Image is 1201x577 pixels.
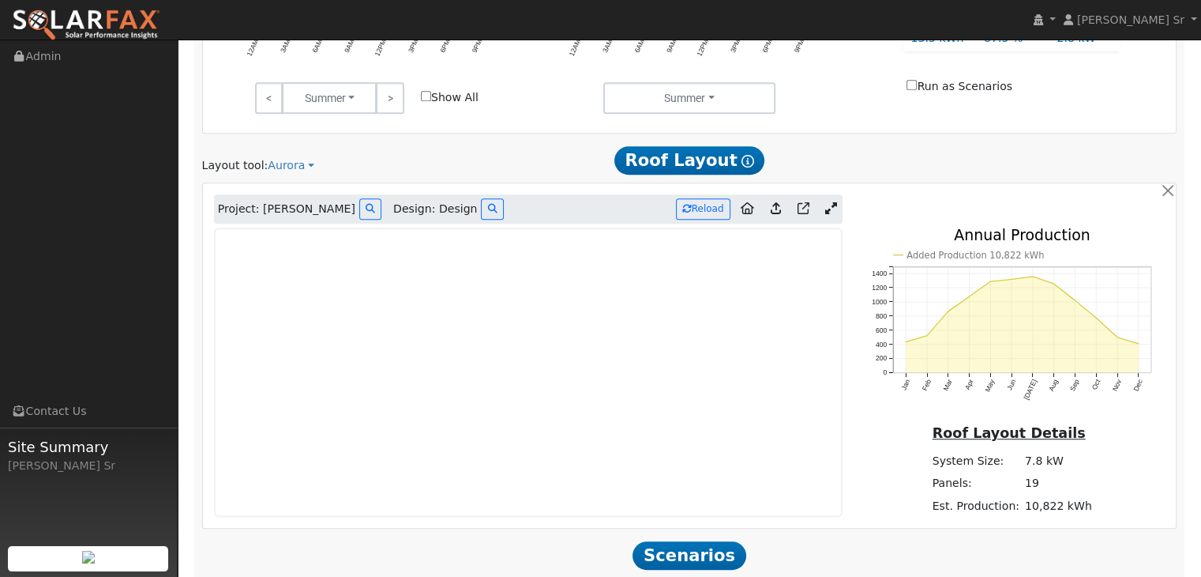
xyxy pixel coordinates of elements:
[929,473,1022,495] td: Panels:
[734,197,760,222] a: Aurora to Home
[1031,275,1034,277] circle: onclick=""
[989,280,992,282] circle: onclick=""
[791,197,816,222] a: Open in Aurora
[904,341,906,343] circle: onclick=""
[568,38,583,58] text: 12AM
[947,310,949,312] circle: onclick=""
[1077,13,1184,26] span: [PERSON_NAME] Sr
[1090,378,1102,391] text: Oct
[741,155,754,168] i: Show Help
[876,312,888,320] text: 800
[376,82,403,114] a: >
[883,369,887,377] text: 0
[1116,336,1118,338] circle: onclick=""
[218,201,355,217] span: Project: [PERSON_NAME]
[282,82,377,114] button: Summer
[343,38,356,54] text: 9AM
[8,436,169,458] span: Site Summary
[1005,378,1017,391] text: Jun
[1132,378,1145,393] text: Dec
[794,38,807,54] text: 9PM
[1022,473,1094,495] td: 19
[393,201,477,217] span: Design: Design
[439,38,452,54] text: 6PM
[929,451,1022,473] td: System Size:
[255,82,283,114] a: <
[941,378,953,392] text: Mar
[906,78,1011,95] label: Run as Scenarios
[921,378,933,392] text: Feb
[1053,283,1055,285] circle: onclick=""
[1068,378,1081,392] text: Sep
[761,38,775,54] text: 6PM
[471,38,484,54] text: 9PM
[82,551,95,564] img: retrieve
[12,9,160,42] img: SolarFax
[1022,451,1094,473] td: 7.8 kW
[963,378,975,390] text: Apr
[633,38,647,54] text: 6AM
[268,157,314,174] a: Aurora
[696,38,711,58] text: 12PM
[202,159,268,172] span: Layout tool:
[876,326,888,334] text: 600
[929,495,1022,517] td: Est. Production:
[876,355,888,363] text: 200
[676,198,730,220] button: Reload
[1010,278,1012,281] circle: onclick=""
[279,38,292,54] text: 3AM
[310,38,324,54] text: 6AM
[1022,495,1094,517] td: 10,822 kWh
[602,38,615,54] text: 3AM
[954,226,1090,243] text: Annual Production
[1137,342,1139,345] circle: onclick=""
[872,298,887,306] text: 1000
[820,198,843,221] a: Expand Aurora window
[1022,379,1038,402] text: [DATE]
[764,197,787,222] a: Upload consumption to Aurora project
[906,250,1044,261] text: Added Production 10,822 kWh
[421,89,479,106] label: Show All
[373,38,388,58] text: 12PM
[876,341,888,349] text: 400
[1074,300,1076,302] circle: onclick=""
[899,378,911,391] text: Jan
[1095,317,1098,319] circle: onclick=""
[245,38,260,58] text: 12AM
[872,284,887,292] text: 1200
[983,378,996,394] text: May
[872,270,887,277] text: 1400
[8,458,169,474] div: [PERSON_NAME] Sr
[421,91,431,101] input: Show All
[407,38,420,54] text: 3PM
[906,80,917,90] input: Run as Scenarios
[968,296,970,298] circle: onclick=""
[925,334,928,337] circle: onclick=""
[614,146,765,175] span: Roof Layout
[632,541,745,570] span: Scenarios
[603,82,776,114] button: Summer
[666,38,679,54] text: 9AM
[1047,378,1060,392] text: Aug
[1111,378,1124,393] text: Nov
[730,38,743,54] text: 3PM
